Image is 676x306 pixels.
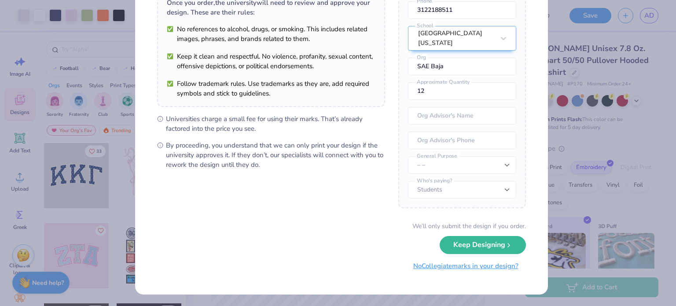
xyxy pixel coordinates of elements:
[167,52,375,71] li: Keep it clean and respectful. No violence, profanity, sexual content, offensive depictions, or po...
[166,114,385,133] span: Universities charge a small fee for using their marks. That’s already factored into the price you...
[418,29,495,48] div: [GEOGRAPHIC_DATA][US_STATE]
[408,1,516,19] input: Phone
[412,221,526,231] div: We’ll only submit the design if you order.
[408,132,516,149] input: Org Advisor's Phone
[408,82,516,100] input: Approximate Quantity
[406,257,526,275] button: NoCollegiatemarks in your design?
[167,79,375,98] li: Follow trademark rules. Use trademarks as they are, add required symbols and stick to guidelines.
[408,58,516,75] input: Org
[408,107,516,125] input: Org Advisor's Name
[167,24,375,44] li: No references to alcohol, drugs, or smoking. This includes related images, phrases, and brands re...
[166,140,385,170] span: By proceeding, you understand that we can only print your design if the university approves it. I...
[440,236,526,254] button: Keep Designing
